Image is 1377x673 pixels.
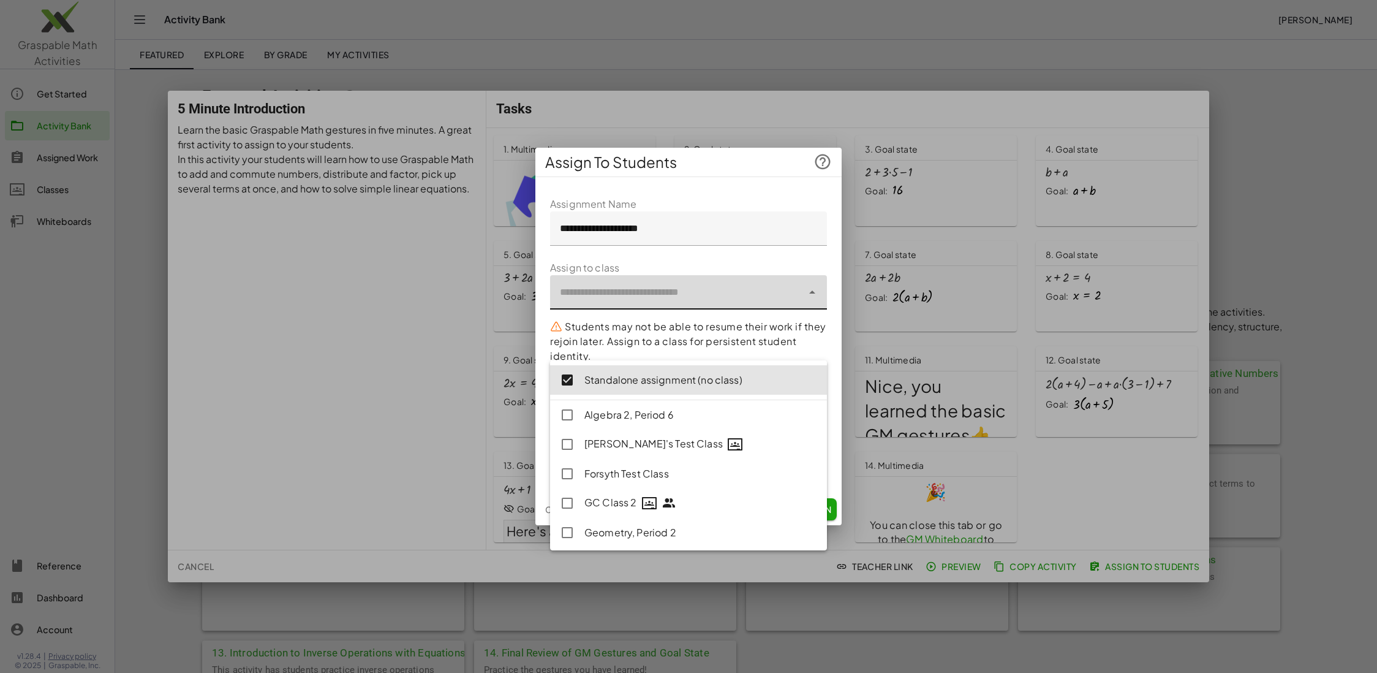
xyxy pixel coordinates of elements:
div: Standalone assignment (no class) [584,373,817,387]
div: GC Class 2 [584,495,817,511]
div: [PERSON_NAME]'s Test Class [584,436,817,452]
div: Forsyth Test Class [584,466,817,481]
div: Geometry, Period 2 [584,525,817,540]
label: Assign to class [550,260,619,275]
span: Cancel [545,504,581,515]
div: undefined-list [550,360,827,550]
p: Students may not be able to resume their work if they rejoin later. Assign to a class for persist... [550,319,827,363]
span: Assign To Students [545,153,677,172]
div: Algebra 2, Period 6 [584,408,817,422]
button: Cancel [540,498,586,520]
label: Assignment Name [550,197,636,211]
